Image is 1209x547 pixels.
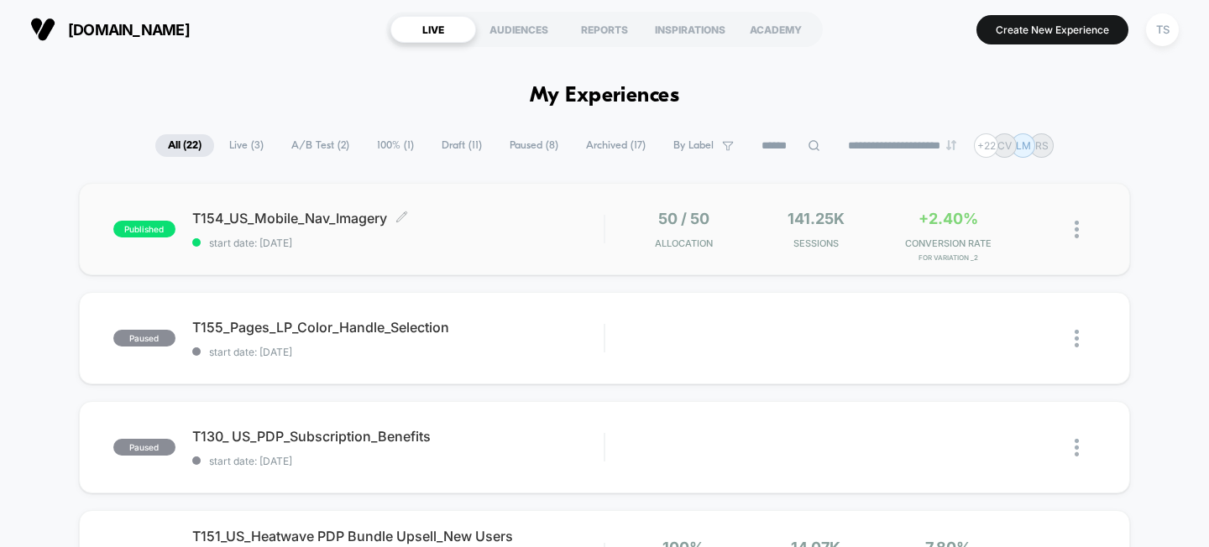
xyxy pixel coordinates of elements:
div: TS [1146,13,1179,46]
div: LIVE [390,16,476,43]
span: By Label [673,139,714,152]
button: TS [1141,13,1184,47]
span: Sessions [754,237,877,249]
span: start date: [DATE] [192,237,604,249]
img: close [1075,330,1079,347]
span: T151_US_Heatwave PDP Bundle Upsell_New Users [192,528,604,544]
span: paused [113,439,175,456]
h1: My Experiences [530,84,680,108]
img: Visually logo [30,17,55,42]
span: T130_ US_PDP_Subscription_Benefits [192,428,604,445]
img: close [1075,221,1079,238]
span: start date: [DATE] [192,346,604,358]
p: LM [1016,139,1031,152]
span: [DOMAIN_NAME] [68,21,190,39]
span: for Variation _2 [887,253,1010,262]
span: CONVERSION RATE [887,237,1010,249]
span: A/B Test ( 2 ) [279,134,362,157]
p: RS [1035,139,1049,152]
span: Paused ( 8 ) [497,134,571,157]
div: + 22 [974,133,998,158]
div: INSPIRATIONS [647,16,733,43]
span: Archived ( 17 ) [573,134,658,157]
span: +2.40% [919,210,978,227]
div: ACADEMY [733,16,819,43]
span: 141.25k [788,210,845,227]
span: 100% ( 1 ) [364,134,427,157]
button: [DOMAIN_NAME] [25,16,195,43]
span: T155_Pages_LP_Color_Handle_Selection [192,319,604,336]
span: All ( 22 ) [155,134,214,157]
span: Allocation [655,237,713,249]
span: Live ( 3 ) [217,134,276,157]
div: REPORTS [562,16,647,43]
img: end [946,140,956,150]
button: Create New Experience [976,15,1128,44]
div: AUDIENCES [476,16,562,43]
p: CV [997,139,1012,152]
img: close [1075,439,1079,456]
span: T154_US_Mobile_Nav_Imagery [192,210,604,227]
span: 50 / 50 [658,210,709,227]
span: Draft ( 11 ) [429,134,495,157]
span: paused [113,330,175,346]
span: start date: [DATE] [192,455,604,467]
span: published [113,221,175,237]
